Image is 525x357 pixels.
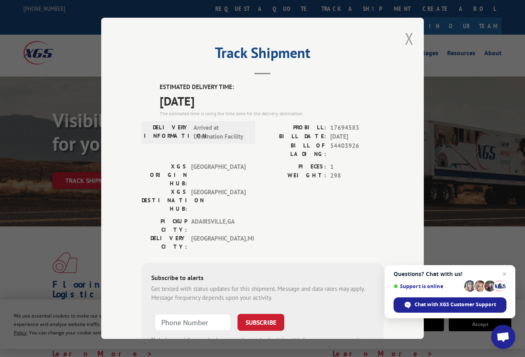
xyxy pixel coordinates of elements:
[142,162,187,188] label: XGS ORIGIN HUB:
[142,234,187,251] label: DELIVERY CITY:
[194,123,248,141] span: Arrived at Destination Facility
[191,188,246,213] span: [GEOGRAPHIC_DATA]
[394,271,506,277] span: Questions? Chat with us!
[160,92,383,110] span: [DATE]
[262,141,326,158] label: BILL OF LADING:
[160,110,383,117] div: The estimated time is using the time zone for the delivery destination.
[151,336,165,344] strong: Note:
[191,162,246,188] span: [GEOGRAPHIC_DATA]
[160,83,383,92] label: ESTIMATED DELIVERY TIME:
[144,123,190,141] label: DELIVERY INFORMATION:
[142,217,187,234] label: PICKUP CITY:
[154,314,231,331] input: Phone Number
[151,284,374,303] div: Get texted with status updates for this shipment. Message and data rates may apply. Message frequ...
[142,188,187,213] label: XGS DESTINATION HUB:
[142,47,383,62] h2: Track Shipment
[491,325,515,349] div: Open chat
[415,301,496,308] span: Chat with XGS Customer Support
[191,217,246,234] span: ADAIRSVILLE , GA
[330,123,383,133] span: 17694583
[237,314,284,331] button: SUBSCRIBE
[500,269,509,279] span: Close chat
[262,123,326,133] label: PROBILL:
[394,297,506,313] div: Chat with XGS Customer Support
[394,283,461,289] span: Support is online
[330,132,383,141] span: [DATE]
[405,28,414,49] button: Close modal
[330,162,383,172] span: 1
[262,132,326,141] label: BILL DATE:
[262,171,326,181] label: WEIGHT:
[262,162,326,172] label: PIECES:
[191,234,246,251] span: [GEOGRAPHIC_DATA] , MI
[330,141,383,158] span: 54403926
[151,273,374,284] div: Subscribe to alerts
[330,171,383,181] span: 298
